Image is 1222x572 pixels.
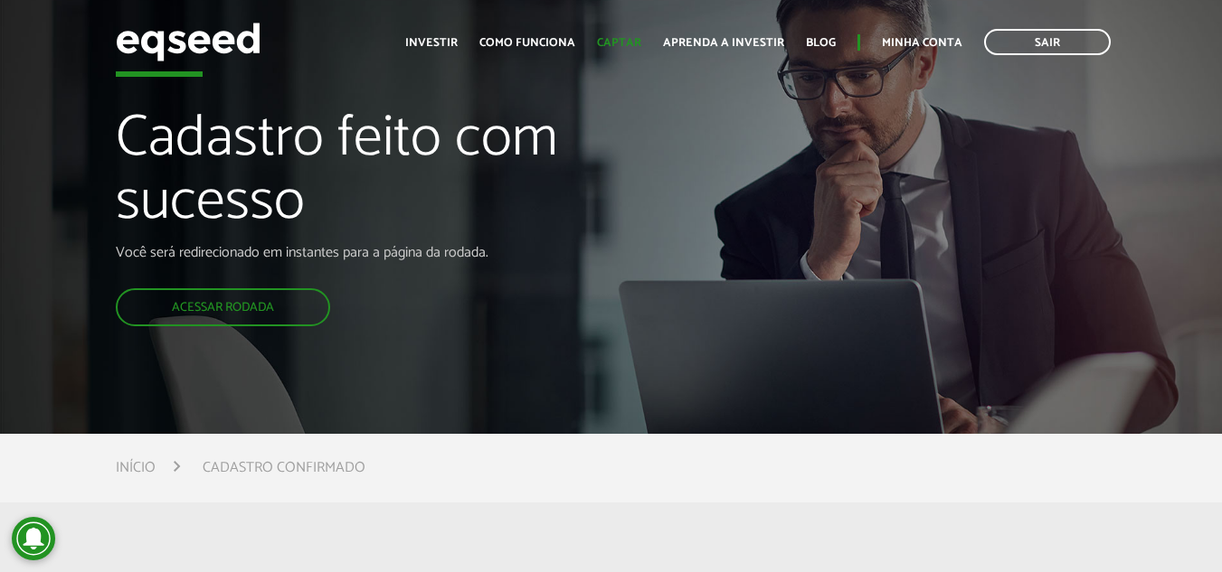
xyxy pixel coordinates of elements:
a: Aprenda a investir [663,37,784,49]
a: Sair [984,29,1111,55]
a: Blog [806,37,836,49]
a: Como funciona [479,37,575,49]
p: Você será redirecionado em instantes para a página da rodada. [116,244,700,261]
img: EqSeed [116,18,261,66]
a: Minha conta [882,37,962,49]
a: Investir [405,37,458,49]
a: Captar [597,37,641,49]
a: Início [116,461,156,475]
a: Acessar rodada [116,288,330,326]
h1: Cadastro feito com sucesso [116,108,700,244]
li: Cadastro confirmado [203,455,365,480]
